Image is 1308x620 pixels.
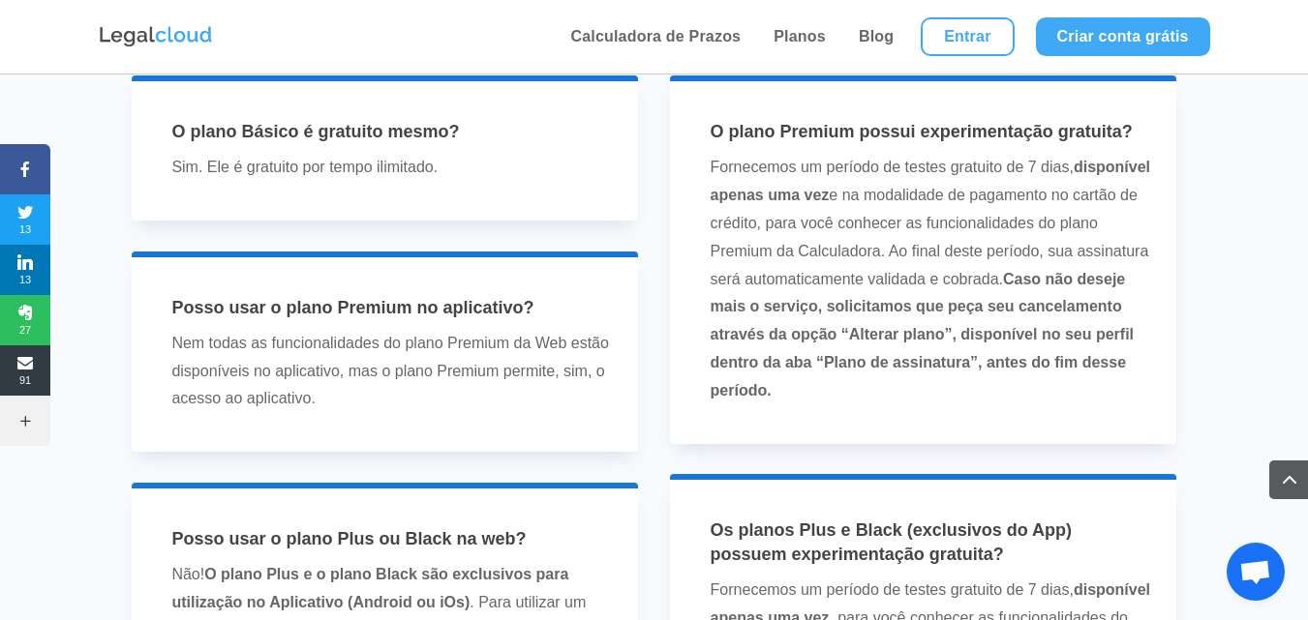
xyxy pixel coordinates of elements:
[171,298,533,317] span: Posso usar o plano Premium no aplicativo?
[711,520,1072,564] span: Os planos Plus e Black (exclusivos do App) possuem experimentação gratuita?
[171,529,526,548] span: Posso usar o plano Plus ou Black na web?
[711,271,1134,399] strong: Caso não deseje mais o serviço, solicitamos que peça seu cancelamento através da opção “Alterar p...
[171,154,612,182] p: Sim. Ele é gratuito por tempo ilimitado.
[171,566,568,610] b: O plano Plus e o plano Black são exclusivos para utilização no Aplicativo (Android ou iOs)
[1227,543,1285,601] a: Bate-papo aberto
[171,330,612,413] p: Nem todas as funcionalidades do plano Premium da Web estão disponíveis no aplicativo, mas o plano...
[921,17,1014,56] a: Entrar
[711,154,1151,404] p: Fornecemos um período de testes gratuito de 7 dias, e na modalidade de pagamento no cartão de cré...
[98,24,214,49] img: Logo da Legalcloud
[1036,17,1210,56] a: Criar conta grátis
[171,122,459,141] span: O plano Básico é gratuito mesmo?
[711,122,1133,141] span: O plano Premium possui experimentação gratuita?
